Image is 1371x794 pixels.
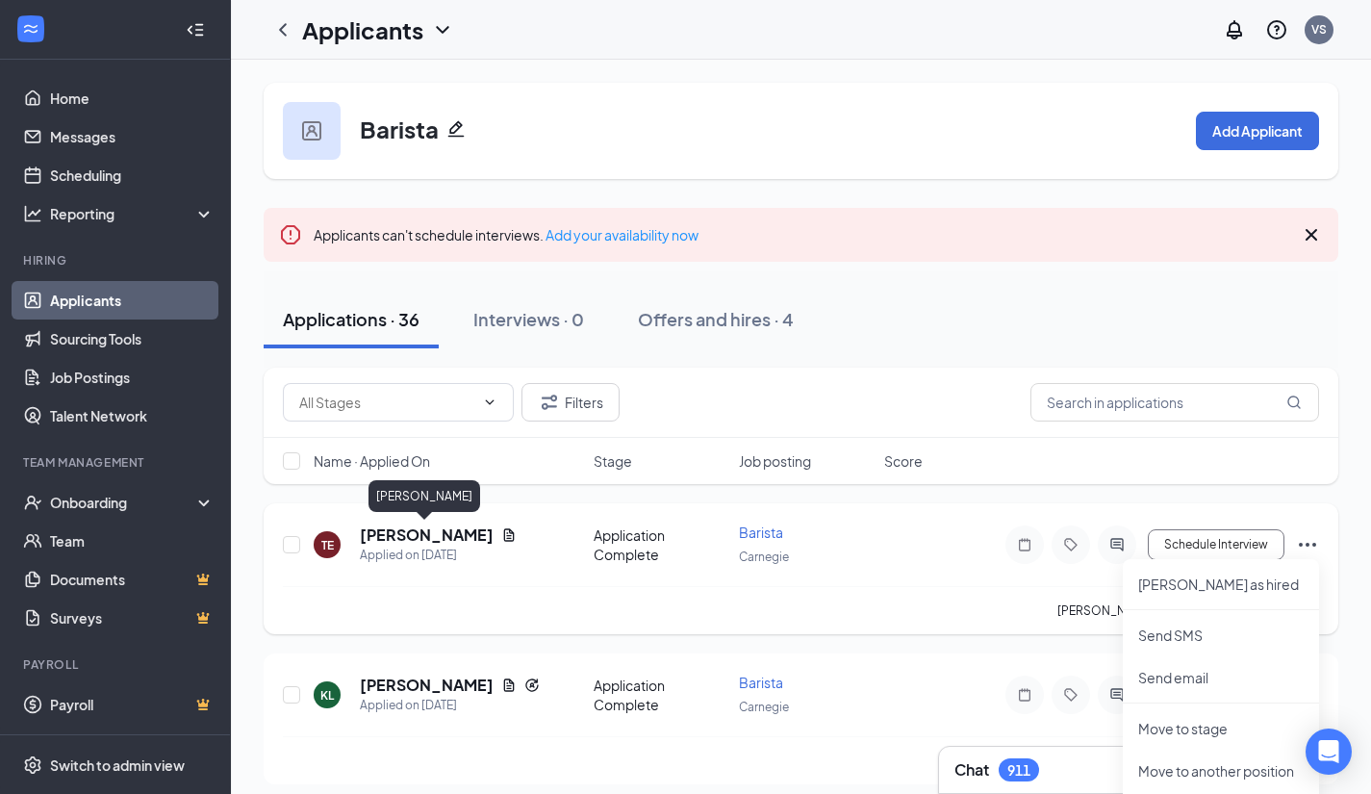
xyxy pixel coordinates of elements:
[739,674,783,691] span: Barista
[1059,687,1082,703] svg: Tag
[186,20,205,39] svg: Collapse
[1007,762,1030,779] div: 911
[368,480,480,512] div: [PERSON_NAME]
[1223,18,1246,41] svg: Notifications
[21,19,40,38] svg: WorkstreamLogo
[50,320,215,358] a: Sourcing Tools
[302,121,321,141] img: user icon
[360,696,540,715] div: Applied on [DATE]
[446,119,466,139] svg: Pencil
[594,451,632,471] span: Stage
[360,546,517,565] div: Applied on [DATE]
[431,18,454,41] svg: ChevronDown
[1105,537,1129,552] svg: ActiveChat
[638,307,794,331] div: Offers and hires · 4
[1030,383,1319,422] input: Search in applications
[1057,602,1319,619] p: [PERSON_NAME] has applied more than .
[524,678,540,693] svg: Reapply
[50,281,215,320] a: Applicants
[50,560,215,599] a: DocumentsCrown
[501,527,517,543] svg: Document
[501,678,517,693] svg: Document
[954,759,989,781] h3: Chat
[1306,729,1352,775] div: Open Intercom Messenger
[1059,537,1082,552] svg: Tag
[50,156,215,194] a: Scheduling
[1286,395,1302,410] svg: MagnifyingGlass
[314,451,430,471] span: Name · Applied On
[1013,537,1036,552] svg: Note
[50,599,215,637] a: SurveysCrown
[1105,687,1129,703] svg: ActiveChat
[360,525,494,546] h5: [PERSON_NAME]
[50,493,198,512] div: Onboarding
[283,307,419,331] div: Applications · 36
[1311,21,1327,38] div: VS
[739,700,789,714] span: Carnegie
[473,307,584,331] div: Interviews · 0
[299,392,474,413] input: All Stages
[321,537,334,553] div: TE
[1196,112,1319,150] button: Add Applicant
[482,395,497,410] svg: ChevronDown
[50,358,215,397] a: Job Postings
[302,13,423,46] h1: Applicants
[50,79,215,117] a: Home
[23,204,42,223] svg: Analysis
[739,524,783,541] span: Barista
[1013,687,1036,703] svg: Note
[320,687,334,704] div: KL
[23,756,42,775] svg: Settings
[50,756,185,775] div: Switch to admin view
[1296,533,1319,556] svg: Ellipses
[360,113,439,145] h3: Barista
[23,252,211,269] div: Hiring
[23,493,42,512] svg: UserCheck
[546,226,698,243] a: Add your availability now
[884,451,923,471] span: Score
[739,550,789,564] span: Carnegie
[521,383,620,422] button: Filter Filters
[739,451,811,471] span: Job posting
[271,18,294,41] svg: ChevronLeft
[50,117,215,156] a: Messages
[50,685,215,724] a: PayrollCrown
[50,522,215,560] a: Team
[23,454,211,471] div: Team Management
[1148,529,1284,560] button: Schedule Interview
[23,656,211,673] div: Payroll
[50,397,215,435] a: Talent Network
[50,204,216,223] div: Reporting
[1300,223,1323,246] svg: Cross
[594,525,727,564] div: Application Complete
[538,391,561,414] svg: Filter
[1265,18,1288,41] svg: QuestionInfo
[314,226,698,243] span: Applicants can't schedule interviews.
[594,676,727,714] div: Application Complete
[279,223,302,246] svg: Error
[360,675,494,696] h5: [PERSON_NAME]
